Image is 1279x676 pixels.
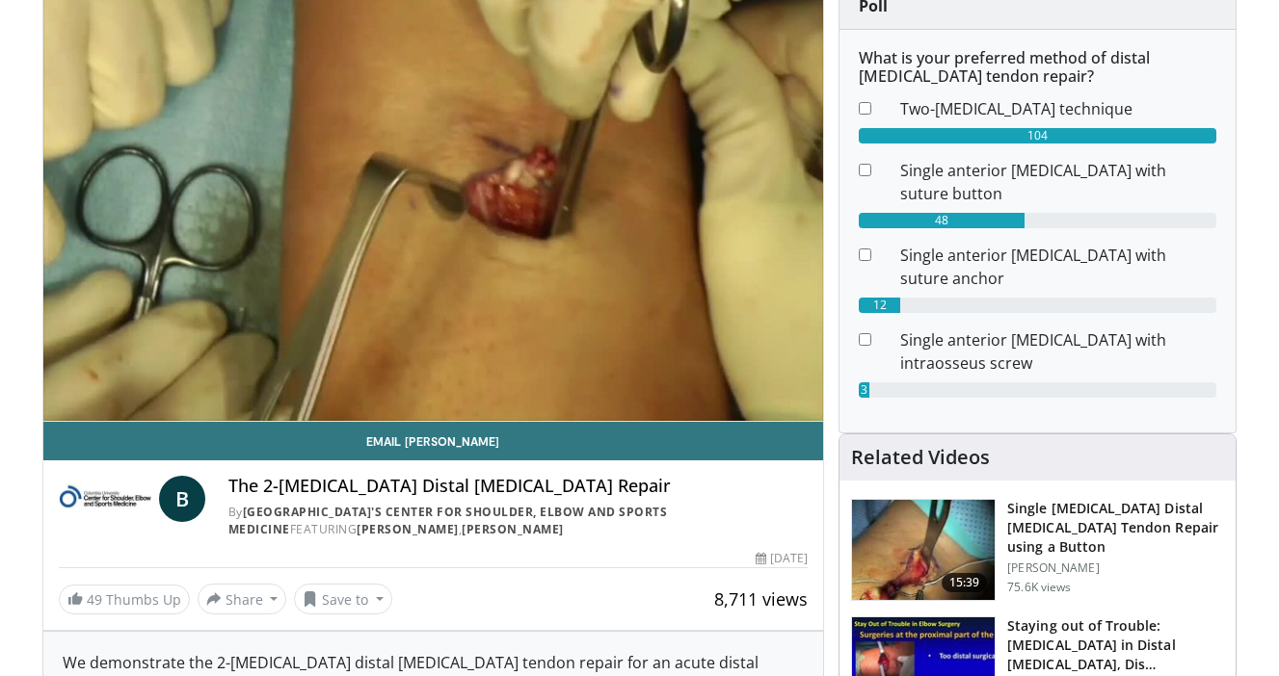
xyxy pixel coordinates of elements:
button: Save to [294,584,392,614]
a: [PERSON_NAME] [462,521,564,537]
span: 49 [87,590,102,609]
span: 8,711 views [714,587,808,611]
div: 104 [859,128,1216,143]
dd: Single anterior [MEDICAL_DATA] with suture button [886,159,1231,205]
dd: Single anterior [MEDICAL_DATA] with suture anchor [886,244,1231,290]
dd: Single anterior [MEDICAL_DATA] with intraosseus screw [886,328,1231,375]
h3: Single [MEDICAL_DATA] Distal [MEDICAL_DATA] Tendon Repair using a Button [1007,499,1224,557]
div: 3 [859,382,869,398]
h6: What is your preferred method of distal [MEDICAL_DATA] tendon repair? [859,49,1216,86]
a: 15:39 Single [MEDICAL_DATA] Distal [MEDICAL_DATA] Tendon Repair using a Button [PERSON_NAME] 75.6... [851,499,1224,601]
div: 48 [859,213,1024,228]
p: [PERSON_NAME] [1007,560,1224,576]
img: king_0_3.png.150x105_q85_crop-smart_upscale.jpg [852,500,995,600]
div: [DATE] [756,550,808,567]
div: 12 [859,298,900,313]
a: B [159,476,205,522]
img: Columbia University's Center for Shoulder, Elbow and Sports Medicine [59,476,151,522]
a: 49 Thumbs Up [59,585,190,614]
a: [PERSON_NAME] [357,521,459,537]
div: By FEATURING , [228,504,809,538]
dd: Two-[MEDICAL_DATA] technique [886,97,1231,120]
h4: The 2-[MEDICAL_DATA] Distal [MEDICAL_DATA] Repair [228,476,809,497]
h3: Staying out of Trouble: [MEDICAL_DATA] in Distal [MEDICAL_DATA], Dis… [1007,616,1224,674]
button: Share [198,584,287,614]
span: 15:39 [942,573,988,592]
a: [GEOGRAPHIC_DATA]'s Center for Shoulder, Elbow and Sports Medicine [228,504,668,537]
p: 75.6K views [1007,580,1071,595]
a: Email [PERSON_NAME] [43,422,824,460]
h4: Related Videos [851,446,990,469]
